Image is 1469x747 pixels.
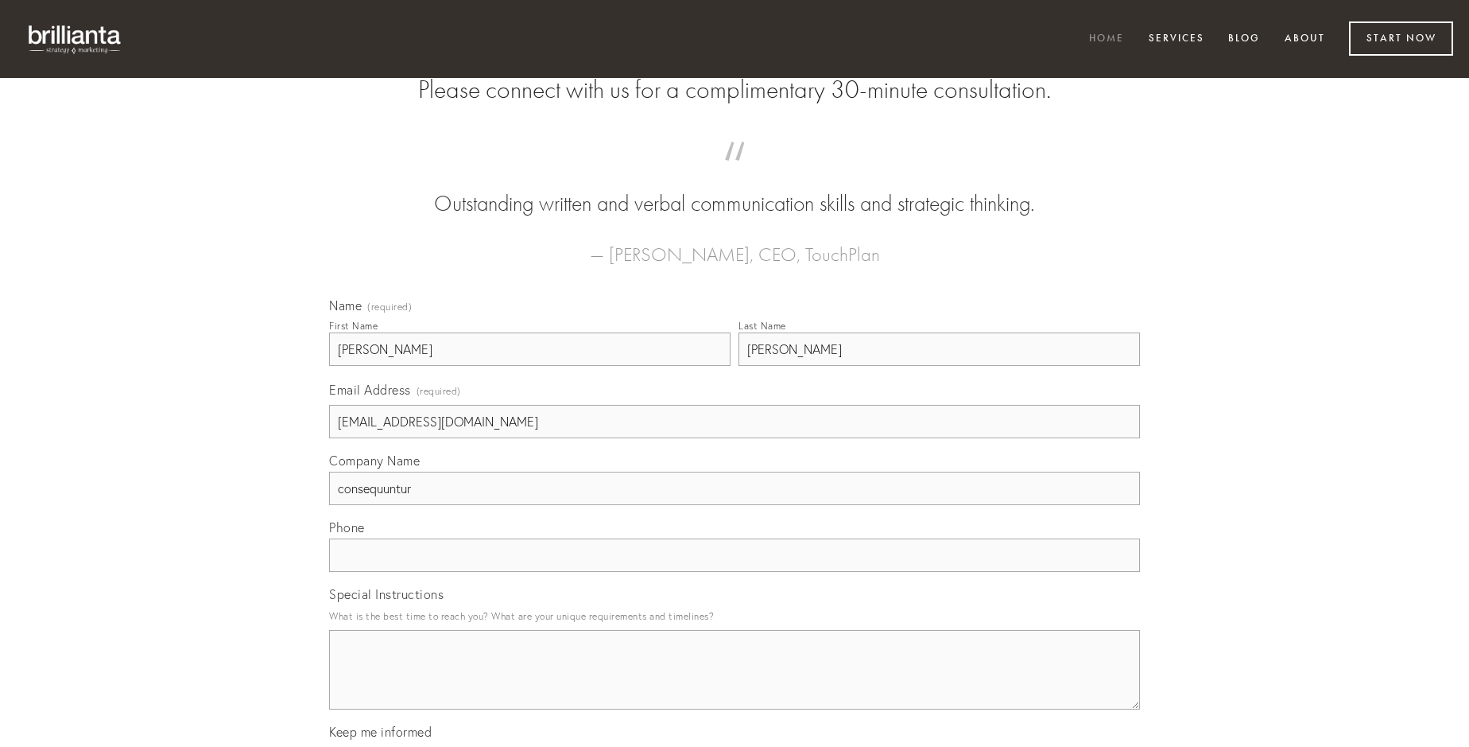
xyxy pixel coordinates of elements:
[417,380,461,402] span: (required)
[355,158,1114,189] span: “
[329,320,378,332] div: First Name
[329,586,444,602] span: Special Instructions
[329,298,362,313] span: Name
[329,382,411,398] span: Email Address
[329,605,1140,627] p: What is the best time to reach you? What are your unique requirements and timelines?
[1274,26,1335,53] a: About
[329,75,1140,105] h2: Please connect with us for a complimentary 30-minute consultation.
[1079,26,1134,53] a: Home
[738,320,786,332] div: Last Name
[1218,26,1270,53] a: Blog
[329,724,432,740] span: Keep me informed
[367,302,412,312] span: (required)
[1349,21,1453,56] a: Start Now
[16,16,135,62] img: brillianta - research, strategy, marketing
[1138,26,1215,53] a: Services
[329,519,365,535] span: Phone
[329,453,420,469] span: Company Name
[355,220,1114,270] figcaption: — [PERSON_NAME], CEO, TouchPlan
[355,158,1114,220] blockquote: Outstanding written and verbal communication skills and strategic thinking.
